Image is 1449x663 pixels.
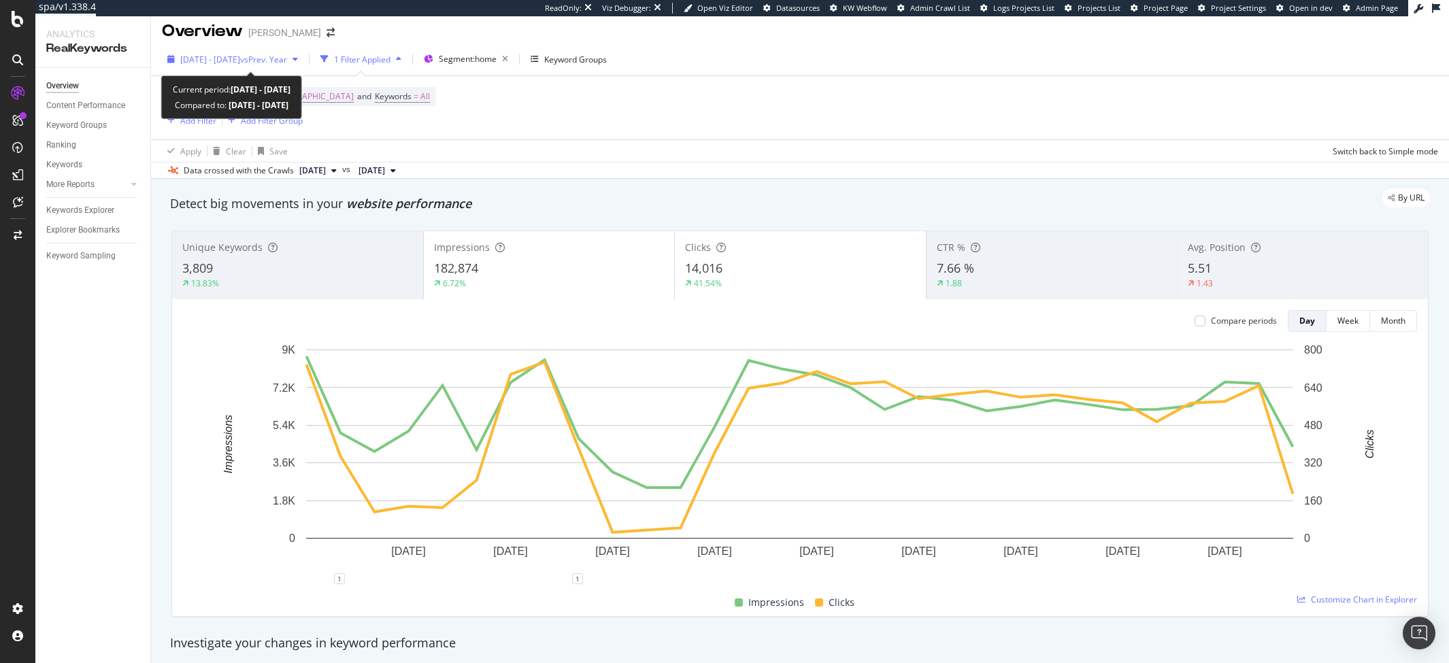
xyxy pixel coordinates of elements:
[1304,381,1322,393] text: 640
[191,277,219,289] div: 13.83%
[1304,344,1322,356] text: 800
[1398,194,1425,202] span: By URL
[46,203,141,218] a: Keywords Explorer
[162,20,243,43] div: Overview
[545,3,582,14] div: ReadOnly:
[46,99,125,113] div: Content Performance
[327,28,335,37] div: arrow-right-arrow-left
[420,87,430,106] span: All
[46,158,82,172] div: Keywords
[182,260,213,276] span: 3,809
[572,573,583,584] div: 1
[46,158,141,172] a: Keywords
[434,241,490,254] span: Impressions
[222,415,234,473] text: Impressions
[375,90,412,102] span: Keywords
[391,545,425,557] text: [DATE]
[162,48,303,70] button: [DATE] - [DATE]vsPrev. Year
[1003,545,1037,557] text: [DATE]
[334,573,345,584] div: 1
[685,241,711,254] span: Clicks
[269,146,288,157] div: Save
[46,118,107,133] div: Keyword Groups
[418,48,514,70] button: Segment:home
[1343,3,1398,14] a: Admin Page
[1356,3,1398,13] span: Admin Page
[46,177,95,192] div: More Reports
[342,163,353,175] span: vs
[684,3,753,14] a: Open Viz Editor
[1288,310,1327,332] button: Day
[273,420,295,431] text: 5.4K
[1337,315,1359,326] div: Week
[843,3,887,13] span: KW Webflow
[544,54,607,65] div: Keyword Groups
[937,241,965,254] span: CTR %
[182,241,263,254] span: Unique Keywords
[1211,3,1266,13] span: Project Settings
[901,545,935,557] text: [DATE]
[1297,594,1417,605] a: Customize Chart in Explorer
[170,634,1430,652] div: Investigate your changes in keyword performance
[1304,420,1322,431] text: 480
[993,3,1054,13] span: Logs Projects List
[46,79,141,93] a: Overview
[602,3,651,14] div: Viz Debugger:
[271,87,354,106] span: [GEOGRAPHIC_DATA]
[829,594,854,611] span: Clicks
[763,3,820,14] a: Datasources
[1207,545,1242,557] text: [DATE]
[1370,310,1417,332] button: Month
[334,54,390,65] div: 1 Filter Applied
[207,140,246,162] button: Clear
[46,138,141,152] a: Ranking
[1211,315,1277,326] div: Compare periods
[1144,3,1188,13] span: Project Page
[252,140,288,162] button: Save
[46,177,127,192] a: More Reports
[1198,3,1266,14] a: Project Settings
[359,165,385,177] span: 2023 Oct. 30th
[184,165,294,177] div: Data crossed with the Crawls
[222,112,303,129] button: Add Filter Group
[595,545,629,557] text: [DATE]
[1065,3,1120,14] a: Projects List
[1304,457,1322,469] text: 320
[173,82,290,97] div: Current period:
[46,27,139,41] div: Analytics
[1327,310,1370,332] button: Week
[226,146,246,157] div: Clear
[180,54,240,65] span: [DATE] - [DATE]
[776,3,820,13] span: Datasources
[289,532,295,544] text: 0
[937,260,974,276] span: 7.66 %
[910,3,970,13] span: Admin Crawl List
[248,26,321,39] div: [PERSON_NAME]
[162,140,201,162] button: Apply
[414,90,418,102] span: =
[299,165,326,177] span: 2024 Sep. 25th
[434,260,478,276] span: 182,874
[493,545,527,557] text: [DATE]
[273,495,295,507] text: 1.8K
[273,381,295,393] text: 7.2K
[46,223,120,237] div: Explorer Bookmarks
[1382,188,1430,207] div: legacy label
[1327,140,1438,162] button: Switch back to Simple mode
[183,343,1417,579] svg: A chart.
[46,118,141,133] a: Keyword Groups
[227,99,288,111] b: [DATE] - [DATE]
[46,249,141,263] a: Keyword Sampling
[685,260,722,276] span: 14,016
[1299,315,1315,326] div: Day
[46,223,141,237] a: Explorer Bookmarks
[180,115,216,126] div: Add Filter
[1381,315,1405,326] div: Month
[162,112,216,129] button: Add Filter
[46,203,114,218] div: Keywords Explorer
[1289,3,1333,13] span: Open in dev
[1188,241,1246,254] span: Avg. Position
[748,594,804,611] span: Impressions
[231,84,290,95] b: [DATE] - [DATE]
[282,344,295,356] text: 9K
